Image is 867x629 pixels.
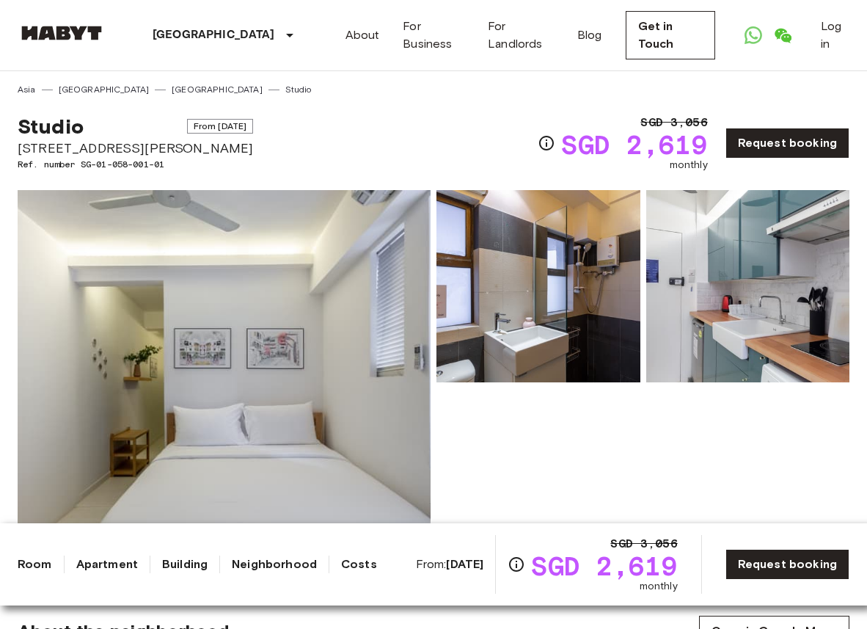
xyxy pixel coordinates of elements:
a: Apartment [76,556,138,573]
a: Asia [18,83,36,96]
a: [GEOGRAPHIC_DATA] [172,83,263,96]
span: SGD 3,056 [640,114,707,131]
a: Blog [577,26,602,44]
a: [GEOGRAPHIC_DATA] [59,83,150,96]
a: Building [162,556,208,573]
span: SGD 2,619 [561,131,707,158]
a: Open WhatsApp [739,21,768,50]
p: [GEOGRAPHIC_DATA] [153,26,275,44]
svg: Check cost overview for full price breakdown. Please note that discounts apply to new joiners onl... [508,556,525,573]
a: Open WeChat [768,21,797,50]
span: SGD 3,056 [610,535,677,553]
img: Picture of unit SG-01-058-001-01 [646,190,850,382]
a: About [345,26,380,44]
b: [DATE] [446,557,483,571]
a: Costs [341,556,377,573]
a: Request booking [725,549,849,580]
a: For Business [403,18,464,53]
span: From: [416,556,484,572]
span: Studio [18,114,84,139]
img: Picture of unit SG-01-058-001-01 [436,190,640,382]
a: Room [18,556,52,573]
span: [STREET_ADDRESS][PERSON_NAME] [18,139,253,158]
span: Ref. number SG-01-058-001-01 [18,158,253,171]
svg: Check cost overview for full price breakdown. Please note that discounts apply to new joiners onl... [538,134,555,152]
a: Studio [285,83,312,96]
span: SGD 2,619 [531,553,677,579]
span: monthly [670,158,708,172]
a: Get in Touch [626,11,715,59]
img: Habyt [18,26,106,40]
a: Neighborhood [232,556,317,573]
a: For Landlords [488,18,554,53]
span: monthly [640,579,678,594]
a: Request booking [725,128,849,159]
img: Marketing picture of unit SG-01-058-001-01 [18,190,431,581]
a: Log in [821,18,849,53]
span: From [DATE] [187,119,254,134]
